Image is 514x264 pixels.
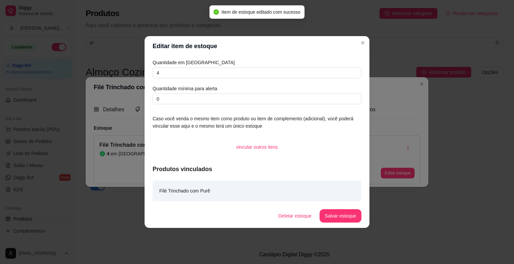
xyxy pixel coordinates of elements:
button: Salvar estoque [320,209,361,223]
article: Quantidade mínima para alerta [153,85,361,92]
button: vincular outros itens [231,140,283,154]
button: Deletar estoque [273,209,317,223]
article: Caso você venda o mesmo item como produto ou item de complemento (adicional), você poderá vincula... [153,115,361,130]
article: Quantidade em [GEOGRAPHIC_DATA] [153,59,361,66]
button: Close [357,37,368,48]
article: Filé Trinchado com Purê [159,187,210,194]
header: Editar item de estoque [145,36,369,56]
article: Produtos vinculados [153,164,361,174]
span: check-circle [213,9,219,15]
span: Item de estoque editado com sucesso [222,9,301,15]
